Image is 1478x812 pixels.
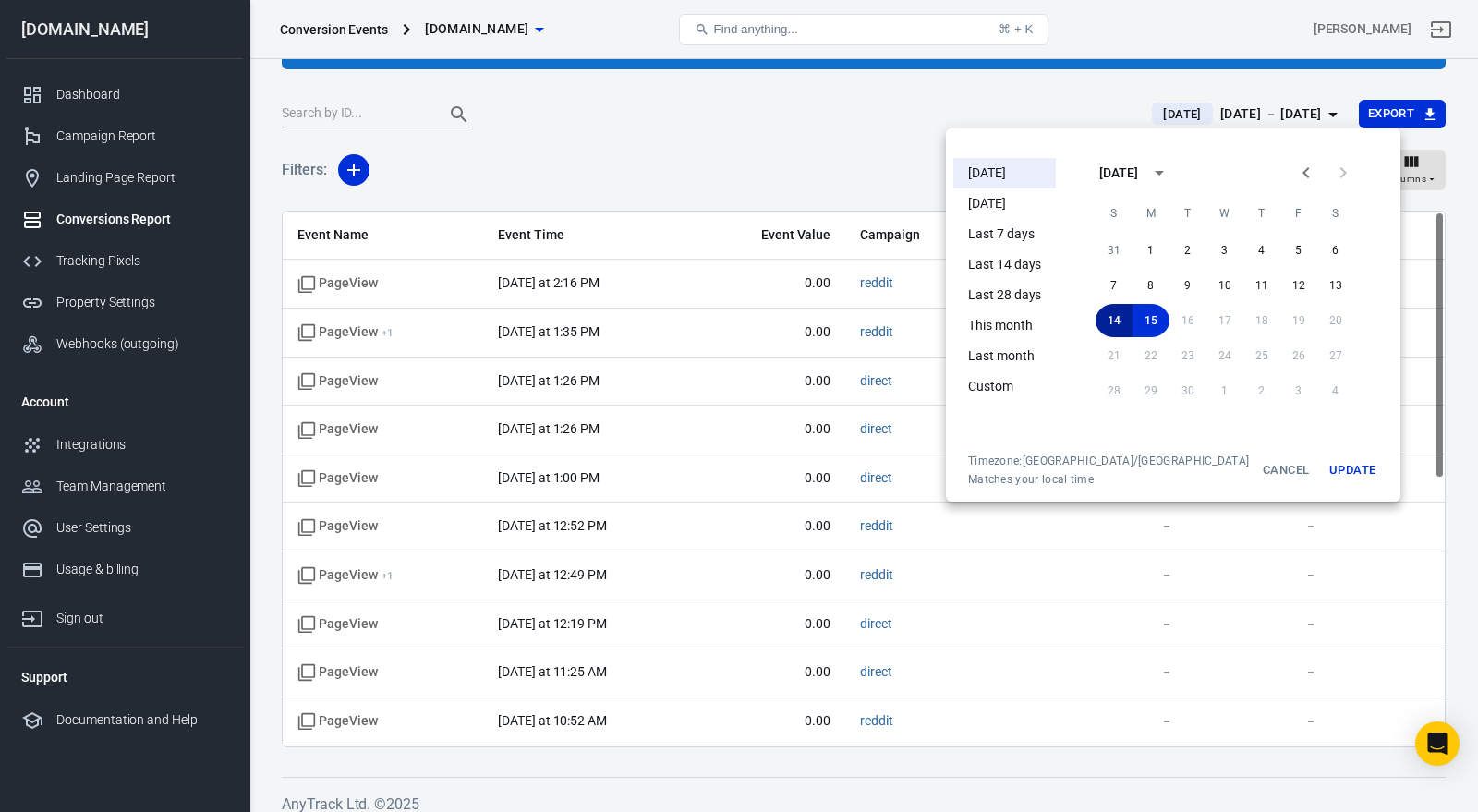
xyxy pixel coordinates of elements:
[953,188,1056,219] li: [DATE]
[1096,269,1133,302] button: 7
[1323,454,1382,487] button: Update
[953,249,1056,280] li: Last 14 days
[953,310,1056,341] li: This month
[1096,234,1133,267] button: 31
[1243,269,1280,302] button: 11
[953,158,1056,188] li: [DATE]
[1245,195,1278,232] span: Thursday
[1133,304,1169,337] button: 15
[1208,195,1242,232] span: Wednesday
[1099,164,1138,183] div: [DATE]
[1280,234,1317,267] button: 5
[1256,454,1315,487] button: Cancel
[1317,234,1354,267] button: 6
[1171,195,1205,232] span: Tuesday
[1169,234,1206,267] button: 2
[1096,304,1133,337] button: 14
[1134,195,1168,232] span: Monday
[953,341,1056,371] li: Last month
[953,219,1056,249] li: Last 7 days
[1206,269,1243,302] button: 10
[953,371,1056,402] li: Custom
[1133,269,1169,302] button: 8
[1206,234,1243,267] button: 3
[1317,269,1354,302] button: 13
[953,280,1056,310] li: Last 28 days
[1133,234,1169,267] button: 1
[1319,195,1352,232] span: Saturday
[1243,234,1280,267] button: 4
[1280,269,1317,302] button: 12
[1415,721,1460,766] div: Open Intercom Messenger
[1144,157,1175,188] button: calendar view is open, switch to year view
[1288,154,1325,191] button: Previous month
[1097,195,1131,232] span: Sunday
[1282,195,1315,232] span: Friday
[1169,269,1206,302] button: 9
[968,454,1249,468] div: Timezone: [GEOGRAPHIC_DATA]/[GEOGRAPHIC_DATA]
[968,472,1249,487] span: Matches your local time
